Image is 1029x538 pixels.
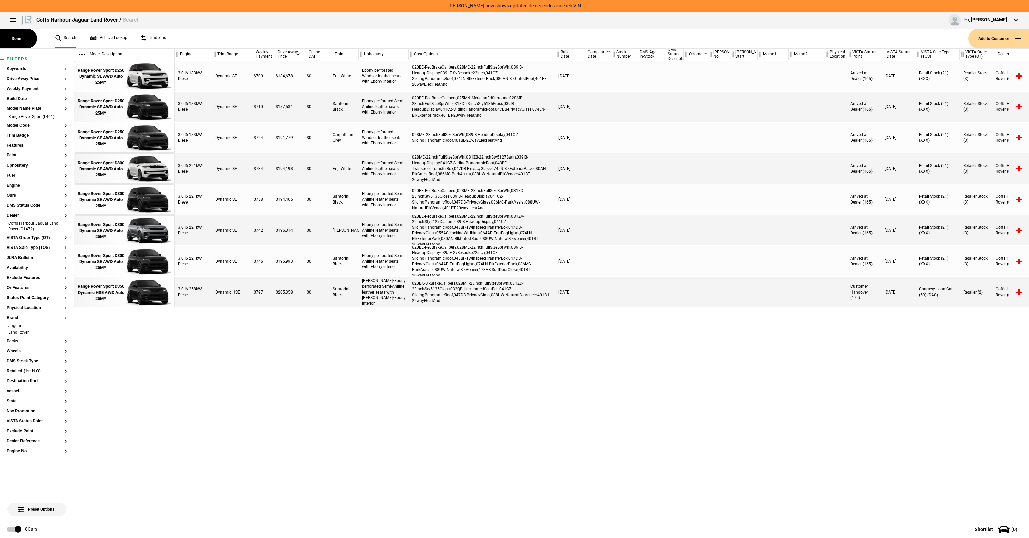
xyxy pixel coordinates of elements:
div: 3.0 I6 183kW Diesel [175,61,212,91]
section: Keywords [7,66,67,77]
button: Exclude Features [7,276,67,280]
section: Engine [7,183,67,193]
div: Retail Stock (21) (XXX) [915,184,960,215]
div: 3.0 I6 221kW Diesel [175,215,212,245]
section: BrandJaguarLand Rover [7,316,67,339]
a: Trade ins [141,29,166,48]
div: Hi, [PERSON_NAME] [964,17,1007,24]
div: 020BE-RedBrakeCalipers,028ME-22inchFullSizeSprWhl,039IB-HeadupDisplay,039JE-SvBespoke22inch,041CZ... [409,61,555,91]
div: $745 [250,246,272,276]
img: 18271988_thumb.jpeg [124,61,171,91]
div: Dynamic SE [212,246,250,276]
div: $187,531 [272,92,303,122]
button: Destination Port [7,379,67,384]
section: Retailed (1st H-O) [7,369,67,379]
div: 3.0 I6 221kW Diesel [175,153,212,184]
section: DMS Status Code [7,203,67,213]
div: DMS Age In-Stock [634,49,662,60]
div: Fuji White [329,153,359,184]
div: $194,198 [272,153,303,184]
div: Santorini Black [329,92,359,122]
div: Model Description [74,49,174,60]
div: [PERSON_NAME]/Ebony perforated Semi-Aniline leather seats with [PERSON_NAME]/Ebony interior [359,277,409,307]
div: Cost Options [409,49,555,60]
a: Vehicle Lookup [90,29,127,48]
button: Paint [7,153,67,158]
button: DMS Status Code [7,203,67,208]
button: Engine [7,183,67,188]
div: Arrived at Dealer (165) [847,153,881,184]
div: $742 [250,215,272,245]
button: Ours [7,193,67,198]
div: Retailer (2) [960,277,992,307]
button: JLRA Bulletin [7,256,67,260]
div: [DATE] [555,215,582,245]
div: Range Rover Sport D300 Dynamic SE AWD Auto 25MY [78,253,124,271]
div: 020BE-RedBrakeCalipers,028ME-22inchFullSizeSprWhl,031ZA-22inchSty5127DiaTurn,039IB-HeadupDisplay,... [409,215,555,245]
a: Search [55,29,76,48]
img: 18103240_thumb.jpeg [124,154,171,184]
div: [DATE] [881,184,915,215]
div: Retailer Stock (3) [960,246,992,276]
div: [DATE] [555,61,582,91]
div: 8 Cars [25,526,37,533]
section: Weekly Payment [7,87,67,97]
div: Retailer Stock (3) [960,153,992,184]
div: Online DAP [303,49,329,60]
a: Range Rover Sport D300 Dynamic SE AWD Auto 25MY [78,216,124,246]
div: $205,358 [272,277,303,307]
button: Or Features [7,286,67,290]
button: Weekly Payment [7,87,67,91]
button: Fuel [7,173,67,178]
button: Wheels [7,349,67,354]
div: [DATE] [555,123,582,153]
button: VISTA Status Point [7,419,67,424]
section: Physical Location [7,306,67,316]
div: Santorini Black [329,184,359,215]
button: Model Name Plate [7,106,67,111]
div: $184,678 [272,61,303,91]
div: $797 [250,277,272,307]
div: 020BE-RedBrakeCalipers,028ME-22inchFullSizeSprWhl,039IB-HeadupDisplay,039JE-SvBespoke22inch,041CZ... [409,246,555,276]
div: $0 [303,215,329,245]
button: State [7,399,67,404]
li: Coffs Harbour Jaguar Land Rover (01472) [7,221,67,233]
section: Availability [7,266,67,276]
button: Physical Location [7,306,67,310]
div: [DATE] [881,277,915,307]
div: Engine [175,49,212,60]
div: 3.0 I6 221kW Diesel [175,184,212,215]
div: Retailer Stock (3) [960,92,992,122]
button: Availability [7,266,67,270]
div: [DATE] [555,92,582,122]
div: 020BK-BlkBrakeCalipers,028MF-23inchFullSizeSprWhl,031ZD-23inchSty5135Gloss,032QB-IlluminatedSeatB... [409,277,555,307]
div: Arrived at Dealer (165) [847,92,881,122]
section: Model Name PlateRange Rover Sport (L461) [7,106,67,123]
section: Destination Port [7,379,67,389]
div: [DATE] [881,153,915,184]
div: [DATE] [555,277,582,307]
button: Build Date [7,97,67,101]
div: $0 [303,123,329,153]
div: [PERSON_NAME] No [708,49,730,60]
div: 028MF-23inchFullSizeSprWhl,039IB-HeadupDisplay,041CZ-SlidingPanoramicRoof,401BE-20wayElecHeatAnd [409,123,555,153]
div: Santorini Black [329,246,359,276]
div: Dynamic SE [212,184,250,215]
section: Drive Away Price [7,77,67,87]
section: VISTA Status Point [7,419,67,429]
img: 18223046_thumb.jpeg [124,92,171,122]
div: Customer Handover (175) [847,277,881,307]
section: Vessel [7,389,67,399]
img: 18170985_thumb.jpeg [124,185,171,215]
button: Features [7,143,67,148]
div: Arrived at Dealer (165) [847,184,881,215]
div: VISTA Sale Type (TOS) [915,49,959,60]
div: [DATE] [555,153,582,184]
button: VISTA Order Type (OT) [7,236,67,240]
div: Retailer Stock (3) [960,61,992,91]
div: [DATE] [881,246,915,276]
section: Fuel [7,173,67,183]
section: Upholstery [7,163,67,173]
button: Retailed (1st H-O) [7,369,67,374]
button: Model Code [7,123,67,128]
